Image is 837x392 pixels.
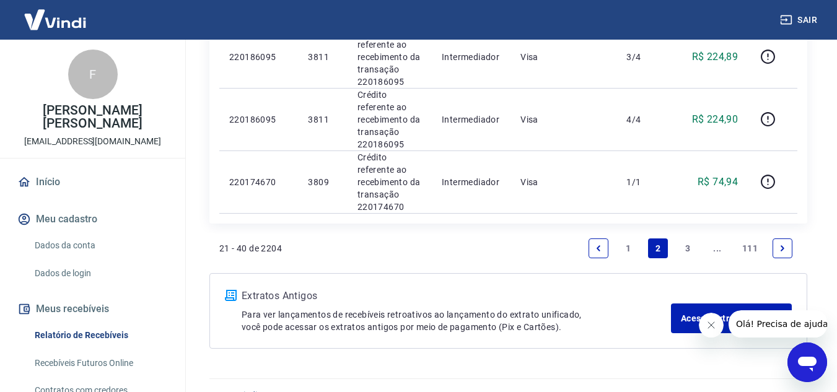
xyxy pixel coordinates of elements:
p: Para ver lançamentos de recebíveis retroativos ao lançamento do extrato unificado, você pode aces... [242,308,671,333]
a: Page 111 [737,238,763,258]
a: Page 1 [618,238,638,258]
a: Relatório de Recebíveis [30,323,170,348]
p: 3/4 [626,51,663,63]
iframe: Mensagem da empresa [729,310,827,338]
p: Intermediador [442,176,501,188]
p: 4/4 [626,113,663,126]
p: Visa [520,51,607,63]
button: Meus recebíveis [15,295,170,323]
p: 3809 [308,176,337,188]
button: Sair [778,9,822,32]
a: Previous page [589,238,608,258]
a: Dados da conta [30,233,170,258]
p: 220186095 [229,113,288,126]
p: 21 - 40 de 2204 [219,242,282,255]
p: Crédito referente ao recebimento da transação 220174670 [357,151,422,213]
p: Visa [520,113,607,126]
p: 3811 [308,51,337,63]
p: 1/1 [626,176,663,188]
p: Intermediador [442,51,501,63]
a: Início [15,168,170,196]
p: [PERSON_NAME] [PERSON_NAME] [10,104,175,130]
a: Page 2 is your current page [648,238,668,258]
button: Meu cadastro [15,206,170,233]
p: Crédito referente ao recebimento da transação 220186095 [357,26,422,88]
ul: Pagination [584,233,797,263]
p: 220174670 [229,176,288,188]
p: R$ 224,90 [692,112,738,127]
p: Intermediador [442,113,501,126]
a: Recebíveis Futuros Online [30,351,170,376]
a: Dados de login [30,261,170,286]
p: 3811 [308,113,337,126]
span: Olá! Precisa de ajuda? [7,9,104,19]
p: R$ 74,94 [698,175,738,189]
p: Crédito referente ao recebimento da transação 220186095 [357,89,422,150]
a: Next page [773,238,792,258]
a: Acesse Extratos Antigos [671,303,792,333]
img: Vindi [15,1,95,38]
a: Page 3 [678,238,698,258]
iframe: Botão para abrir a janela de mensagens [787,342,827,382]
p: Extratos Antigos [242,289,671,303]
p: R$ 224,89 [692,50,738,64]
p: [EMAIL_ADDRESS][DOMAIN_NAME] [24,135,161,148]
iframe: Fechar mensagem [699,313,724,338]
p: 220186095 [229,51,288,63]
p: Visa [520,176,607,188]
div: F [68,50,118,99]
img: ícone [225,290,237,301]
a: Jump forward [708,238,727,258]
